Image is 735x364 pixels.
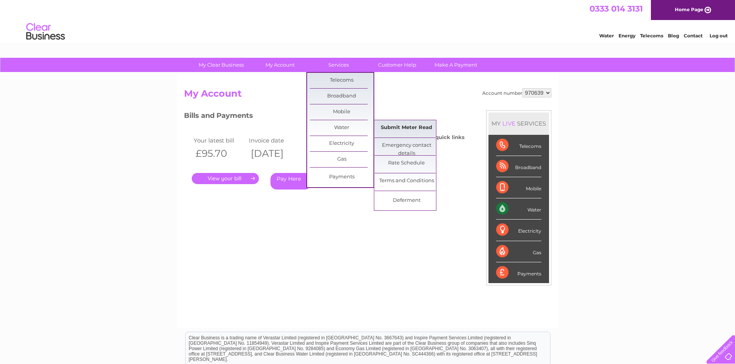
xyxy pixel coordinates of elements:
[310,169,373,185] a: Payments
[310,104,373,120] a: Mobile
[192,146,247,161] th: £95.70
[599,33,614,39] a: Water
[307,58,370,72] a: Services
[26,20,65,44] img: logo.png
[248,58,312,72] a: My Account
[618,33,635,39] a: Energy
[310,136,373,151] a: Electricity
[496,220,541,241] div: Electricity
[496,156,541,177] div: Broadband
[710,33,728,39] a: Log out
[186,4,550,37] div: Clear Business is a trading name of Verastar Limited (registered in [GEOGRAPHIC_DATA] No. 3667643...
[184,88,551,103] h2: My Account
[270,173,311,190] a: Pay Here
[482,88,551,97] div: Account number
[590,4,643,13] a: 0333 014 3131
[496,135,541,156] div: Telecoms
[424,58,488,72] a: Make A Payment
[189,58,253,72] a: My Clear Business
[184,110,465,124] h3: Bills and Payments
[310,73,373,88] a: Telecoms
[310,89,373,104] a: Broadband
[310,120,373,136] a: Water
[488,112,549,134] div: MY SERVICES
[375,173,438,189] a: Terms and Conditions
[375,156,438,171] a: Rate Schedule
[247,146,302,161] th: [DATE]
[668,33,679,39] a: Blog
[375,120,438,136] a: Submit Meter Read
[496,177,541,198] div: Mobile
[375,193,438,208] a: Deferment
[640,33,663,39] a: Telecoms
[365,58,429,72] a: Customer Help
[192,135,247,146] td: Your latest bill
[501,120,517,127] div: LIVE
[496,262,541,283] div: Payments
[684,33,703,39] a: Contact
[192,173,259,184] a: .
[496,241,541,262] div: Gas
[496,198,541,220] div: Water
[310,152,373,167] a: Gas
[247,135,302,146] td: Invoice date
[375,138,438,153] a: Emergency contact details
